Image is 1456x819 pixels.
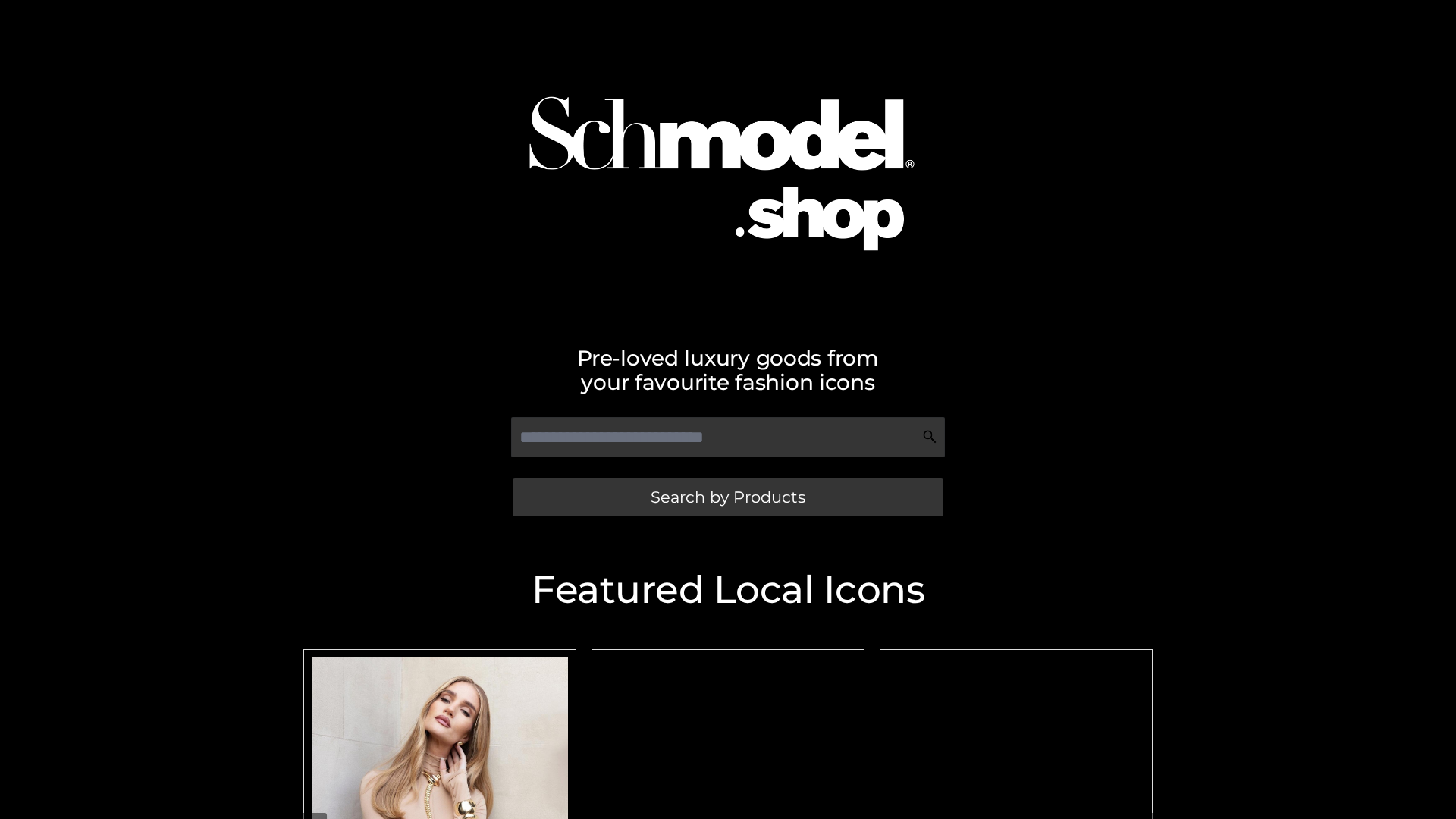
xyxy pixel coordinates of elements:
h2: Featured Local Icons​ [296,571,1160,609]
img: Search Icon [922,429,937,444]
span: Search by Products [651,489,805,505]
a: Search by Products [513,478,943,516]
h2: Pre-loved luxury goods from your favourite fashion icons [296,346,1160,394]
